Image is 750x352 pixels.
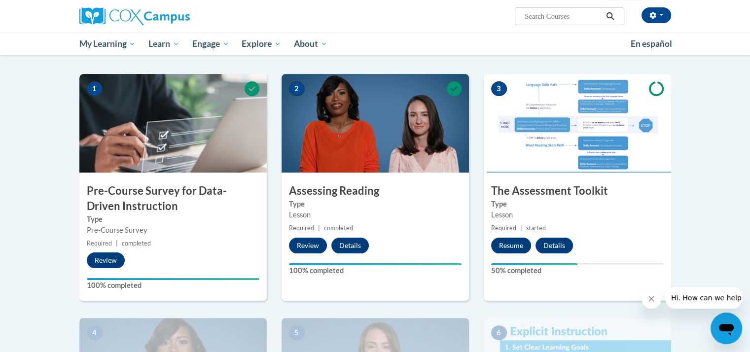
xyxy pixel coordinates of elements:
[148,38,179,50] span: Learn
[631,38,672,49] span: En español
[491,325,507,340] span: 6
[87,225,259,236] div: Pre-Course Survey
[711,313,742,344] iframe: Button to launch messaging window
[289,81,305,96] span: 2
[484,74,671,173] img: Course Image
[484,183,671,199] h3: The Assessment Toolkit
[192,38,229,50] span: Engage
[289,224,314,232] span: Required
[491,238,531,253] button: Resume
[491,263,577,265] div: Your progress
[87,280,259,291] label: 100% completed
[79,7,190,25] img: Cox Campus
[491,199,664,210] label: Type
[6,7,80,15] span: Hi. How can we help?
[282,74,469,173] img: Course Image
[491,81,507,96] span: 3
[242,38,281,50] span: Explore
[289,263,462,265] div: Your progress
[87,278,259,280] div: Your progress
[116,240,118,247] span: |
[79,7,267,25] a: Cox Campus
[294,38,327,50] span: About
[289,199,462,210] label: Type
[73,33,143,55] a: My Learning
[624,34,679,54] a: En español
[526,224,546,232] span: started
[289,238,327,253] button: Review
[331,238,369,253] button: Details
[603,10,617,22] button: Search
[87,214,259,225] label: Type
[289,265,462,276] label: 100% completed
[87,325,103,340] span: 4
[491,224,516,232] span: Required
[287,33,334,55] a: About
[491,265,664,276] label: 50% completed
[665,287,742,309] iframe: Message from company
[524,10,603,22] input: Search Courses
[79,38,136,50] span: My Learning
[79,183,267,214] h3: Pre-Course Survey for Data-Driven Instruction
[318,224,320,232] span: |
[642,7,671,23] button: Account Settings
[289,210,462,220] div: Lesson
[79,74,267,173] img: Course Image
[122,240,151,247] span: completed
[642,289,661,309] iframe: Close message
[186,33,236,55] a: Engage
[87,252,125,268] button: Review
[289,325,305,340] span: 5
[520,224,522,232] span: |
[87,240,112,247] span: Required
[491,210,664,220] div: Lesson
[536,238,573,253] button: Details
[235,33,287,55] a: Explore
[87,81,103,96] span: 1
[324,224,353,232] span: completed
[65,33,686,55] div: Main menu
[282,183,469,199] h3: Assessing Reading
[142,33,186,55] a: Learn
